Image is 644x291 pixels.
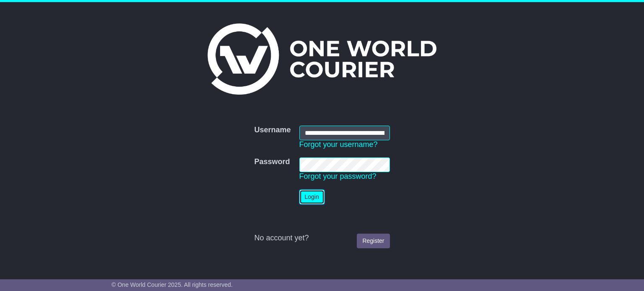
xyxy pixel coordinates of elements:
span: © One World Courier 2025. All rights reserved. [112,281,233,288]
label: Username [254,126,291,135]
img: One World [208,23,436,95]
a: Forgot your password? [299,172,377,180]
a: Register [357,234,390,248]
button: Login [299,190,325,204]
label: Password [254,157,290,167]
a: Forgot your username? [299,140,378,149]
div: No account yet? [254,234,390,243]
